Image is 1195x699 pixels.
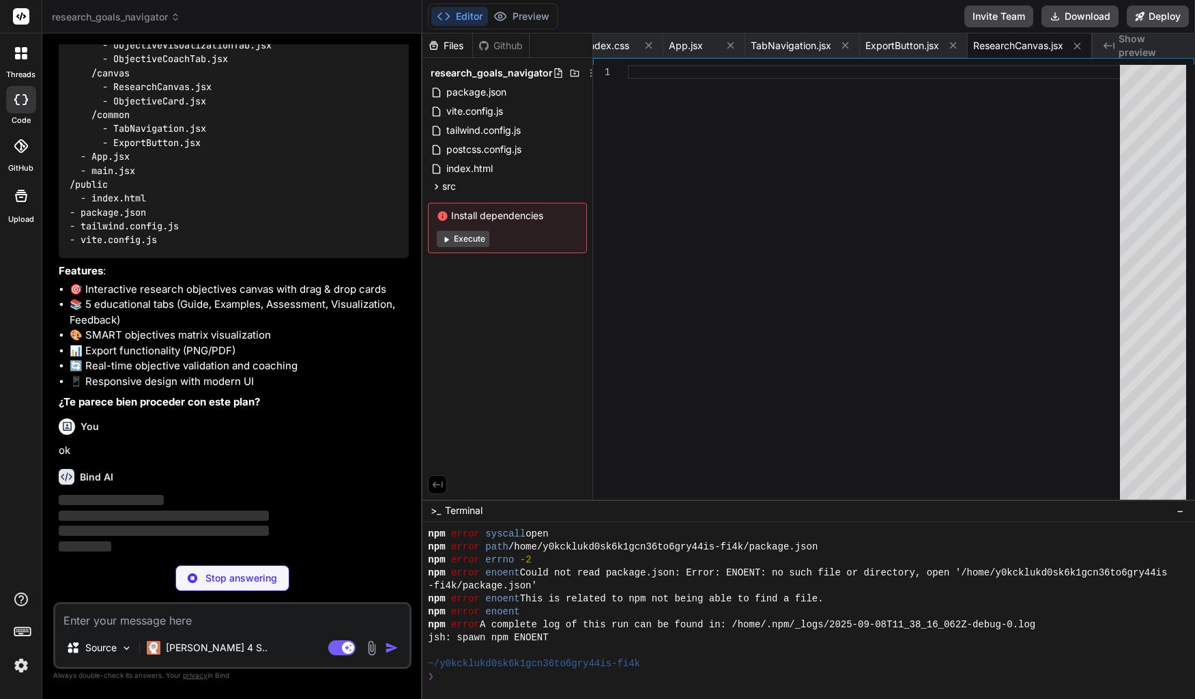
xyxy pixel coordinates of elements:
div: 1 [593,65,610,79]
button: Editor [431,7,488,26]
li: 📊 Export functionality (PNG/PDF) [70,343,409,359]
span: App.jsx [669,39,703,53]
label: Upload [8,214,34,225]
label: threads [6,69,35,81]
div: Files [422,39,472,53]
strong: Features [59,264,103,277]
button: − [1174,500,1187,522]
span: package.json [445,84,508,100]
span: vite.config.js [445,103,504,119]
button: Download [1041,5,1119,27]
span: npm [428,541,445,554]
span: − [1177,504,1184,517]
span: This is related to npm not being able to find a file. [520,593,824,605]
span: >_ [431,504,441,517]
li: 🎨 SMART objectives matrix visualization [70,328,409,343]
span: postcss.config.js [445,141,523,158]
label: GitHub [8,162,33,174]
span: ‌ [59,526,269,536]
li: 🔄 Real-time objective validation and coaching [70,358,409,374]
span: error [451,593,480,605]
h6: You [81,420,99,433]
img: settings [10,654,33,677]
img: icon [385,641,399,655]
span: research_goals_navigator [52,10,180,24]
span: syscall [485,528,525,541]
span: path [485,541,508,554]
span: ‌ [59,541,111,552]
span: error [451,567,480,580]
span: enoent [485,567,519,580]
h6: Bind AI [80,470,113,484]
span: ~/y0kcklukd0sk6k1gcn36to6gry44is-fi4k [428,657,640,670]
p: Always double-check its answers. Your in Bind [53,669,412,682]
span: errno [485,554,514,567]
span: npm [428,554,445,567]
span: enoent [485,605,519,618]
button: Invite Team [964,5,1033,27]
span: TabNavigation.jsx [751,39,831,53]
span: index.html [445,160,494,177]
span: error [451,528,480,541]
li: 📚 5 educational tabs (Guide, Examples, Assessment, Visualization, Feedback) [70,297,409,328]
button: Deploy [1127,5,1189,27]
span: npm [428,528,445,541]
span: error [451,605,480,618]
p: : [59,263,409,279]
span: error [451,541,480,554]
span: -2 [520,554,532,567]
span: Terminal [445,504,483,517]
li: 🎯 Interactive research objectives canvas with drag & drop cards [70,282,409,298]
p: Source [85,641,117,655]
span: privacy [183,671,207,679]
button: Execute [437,231,489,247]
span: A complete log of this run can be found in: /home/.npm/_logs/2025-09-08T11_38_16_062Z-debug-0.log [480,618,1035,631]
label: code [12,115,31,126]
span: error [451,618,480,631]
span: npm [428,593,445,605]
span: ExportButton.jsx [865,39,939,53]
span: error [451,554,480,567]
p: [PERSON_NAME] 4 S.. [166,641,268,655]
span: npm [428,567,445,580]
span: npm [428,618,445,631]
button: Preview [488,7,555,26]
span: -fi4k/package.json' [428,580,537,593]
span: jsh: spawn npm ENOENT [428,631,548,644]
span: tailwind.config.js [445,122,522,139]
p: ok [59,443,409,459]
span: /home/y0kcklukd0sk6k1gcn36to6gry44is-fi4k/package.json [508,541,818,554]
img: Pick Models [121,642,132,654]
span: Install dependencies [437,209,578,223]
span: ‌ [59,511,269,521]
span: research_goals_navigator [431,66,553,80]
span: open [525,528,549,541]
span: Could not read package.json: Error: ENOENT: no such file or directory, open '/home/y0kcklukd0sk6k... [520,567,1168,580]
img: Claude 4 Sonnet [147,641,160,655]
div: Github [473,39,529,53]
li: 📱 Responsive design with modern UI [70,374,409,390]
span: ResearchCanvas.jsx [973,39,1063,53]
span: npm [428,605,445,618]
span: ❯ [428,670,435,683]
img: attachment [364,640,379,656]
span: src [442,180,456,193]
span: Show preview [1119,32,1184,59]
span: index.css [587,39,629,53]
span: enoent [485,593,519,605]
span: ‌ [59,495,164,505]
p: Stop answering [205,571,277,585]
strong: ¿Te parece bien proceder con este plan? [59,395,260,408]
